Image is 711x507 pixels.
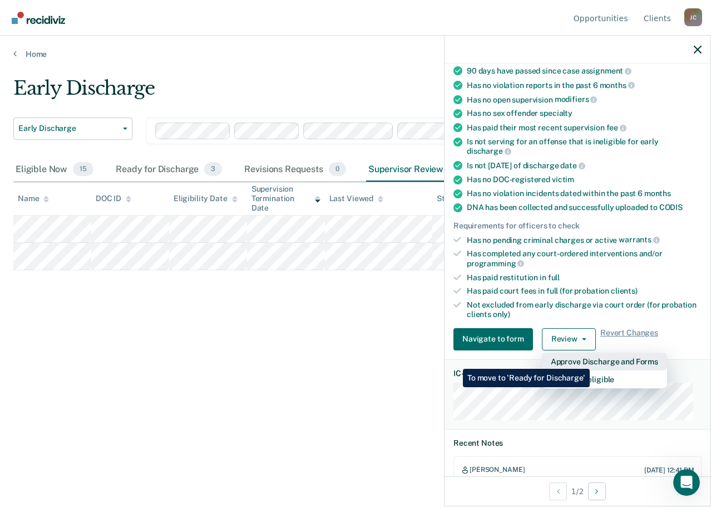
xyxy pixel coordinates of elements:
[600,328,658,350] span: Revert Changes
[673,469,700,496] iframe: Intercom live chat
[552,175,574,184] span: victim
[96,194,131,203] div: DOC ID
[467,273,702,282] div: Has paid restitution in
[493,310,510,319] span: only)
[467,109,702,118] div: Has no sex offender
[467,137,702,156] div: Is not serving for an offense that is ineligible for early
[204,162,222,177] span: 3
[606,123,626,132] span: fee
[445,476,710,506] div: 1 / 2
[467,147,511,155] span: discharge
[588,482,606,500] button: Next Opportunity
[467,95,702,105] div: Has no open supervision
[366,158,469,182] div: Supervisor Review
[611,286,638,295] span: clients)
[13,77,653,109] div: Early Discharge
[453,221,702,231] div: Requirements for officers to check
[453,438,702,448] dt: Recent Notes
[437,194,461,203] div: Status
[581,66,631,75] span: assignment
[453,328,533,350] button: Navigate to form
[251,184,320,212] div: Supervision Termination Date
[18,194,49,203] div: Name
[18,124,119,133] span: Early Discharge
[13,158,96,182] div: Eligible Now
[542,328,596,350] button: Review
[684,8,702,26] button: Profile dropdown button
[467,66,702,76] div: 90 days have passed since case
[684,8,702,26] div: J C
[560,161,585,170] span: date
[467,160,702,170] div: Is not [DATE] of discharge
[453,369,702,378] dt: IC-OUT
[470,466,525,475] div: [PERSON_NAME]
[329,194,383,203] div: Last Viewed
[542,353,667,388] div: Dropdown Menu
[467,249,702,268] div: Has completed any court-ordered interventions and/or
[549,482,567,500] button: Previous Opportunity
[467,300,702,319] div: Not excluded from early discharge via court order (for probation clients
[540,109,572,118] span: specialty
[467,189,702,198] div: Has no violation incidents dated within the past 6
[453,328,537,350] a: Navigate to form link
[467,123,702,133] div: Has paid their most recent supervision
[12,12,65,24] img: Recidiviz
[242,158,348,182] div: Revisions Requests
[467,235,702,245] div: Has no pending criminal charges or active
[113,158,224,182] div: Ready for Discharge
[644,466,694,474] div: [DATE] 12:41 PM
[467,203,702,212] div: DNA has been collected and successfully uploaded to
[467,175,702,184] div: Has no DOC-registered
[467,259,524,268] span: programming
[542,370,667,388] button: Mark as Ineligible
[174,194,238,203] div: Eligibility Date
[548,273,560,282] span: full
[73,162,93,177] span: 15
[13,49,698,59] a: Home
[600,81,635,90] span: months
[619,235,660,244] span: warrants
[542,353,667,370] button: Approve Discharge and Forms
[644,189,671,198] span: months
[467,80,702,90] div: Has no violation reports in the past 6
[329,162,346,177] span: 0
[467,286,702,296] div: Has paid court fees in full (for probation
[555,95,598,104] span: modifiers
[659,203,683,212] span: CODIS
